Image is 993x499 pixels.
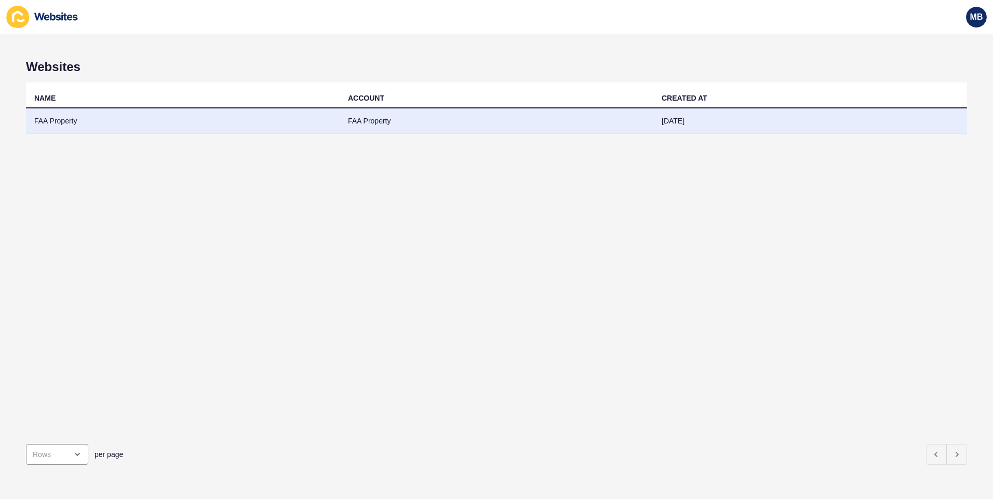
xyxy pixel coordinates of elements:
td: [DATE] [653,108,967,134]
h1: Websites [26,60,967,74]
div: CREATED AT [662,93,707,103]
div: ACCOUNT [348,93,384,103]
span: per page [95,449,123,460]
td: FAA Property [340,108,653,134]
div: NAME [34,93,56,103]
span: MB [970,12,983,22]
td: FAA Property [26,108,340,134]
div: open menu [26,444,88,465]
